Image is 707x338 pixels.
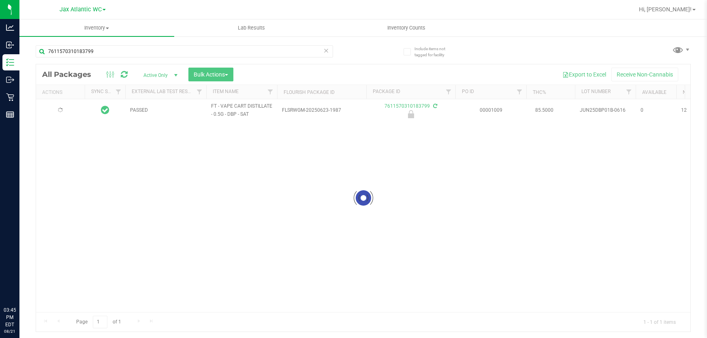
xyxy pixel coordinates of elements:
[19,24,174,32] span: Inventory
[6,23,14,32] inline-svg: Analytics
[6,111,14,119] inline-svg: Reports
[60,6,102,13] span: Jax Atlantic WC
[6,41,14,49] inline-svg: Inbound
[36,45,333,57] input: Search Package ID, Item Name, SKU, Lot or Part Number...
[227,24,276,32] span: Lab Results
[6,58,14,66] inline-svg: Inventory
[8,273,32,298] iframe: Resource center
[6,76,14,84] inline-svg: Outbound
[19,19,174,36] a: Inventory
[376,24,436,32] span: Inventory Counts
[639,6,692,13] span: Hi, [PERSON_NAME]!
[6,93,14,101] inline-svg: Retail
[4,328,16,334] p: 08/21
[174,19,329,36] a: Lab Results
[323,45,329,56] span: Clear
[329,19,484,36] a: Inventory Counts
[414,46,455,58] span: Include items not tagged for facility
[4,306,16,328] p: 03:45 PM EDT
